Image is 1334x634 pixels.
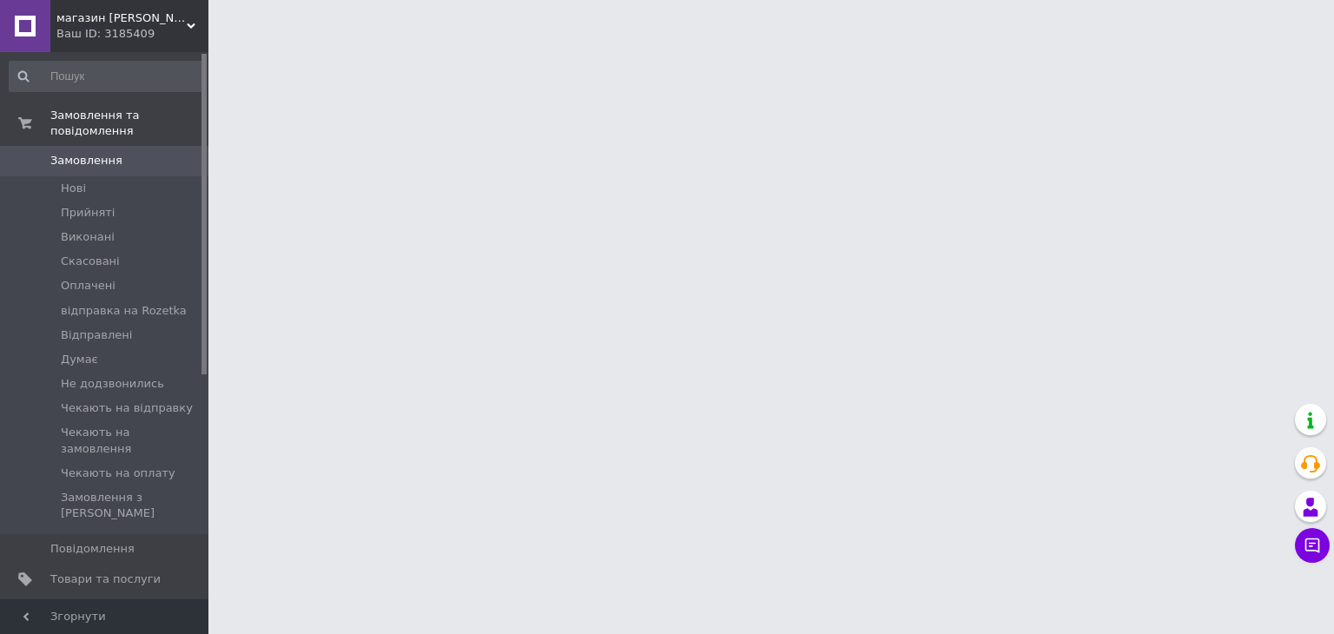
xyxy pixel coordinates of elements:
[50,108,208,139] span: Замовлення та повідомлення
[50,541,135,557] span: Повідомлення
[61,278,116,294] span: Оплачені
[1295,528,1330,563] button: Чат з покупцем
[61,425,203,456] span: Чекають на замовлення
[61,327,132,343] span: Відправлені
[61,400,193,416] span: Чекають на відправку
[9,61,205,92] input: Пошук
[61,181,86,196] span: Нові
[61,352,98,367] span: Думає
[61,229,115,245] span: Виконані
[56,10,187,26] span: магазин Левко
[61,205,115,221] span: Прийняті
[61,490,203,521] span: Замовлення з [PERSON_NAME]
[61,254,120,269] span: Скасовані
[61,466,175,481] span: Чекають на оплату
[61,376,164,392] span: Не додзвонились
[61,303,187,319] span: відправка на Rozetka
[50,153,122,168] span: Замовлення
[50,571,161,587] span: Товари та послуги
[56,26,208,42] div: Ваш ID: 3185409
